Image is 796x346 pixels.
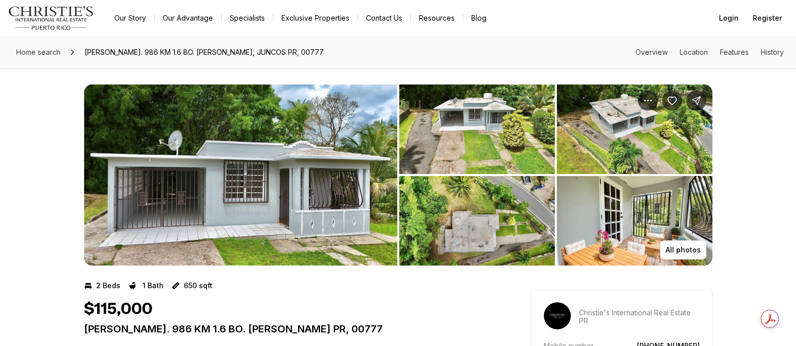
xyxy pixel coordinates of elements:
button: Property options [638,91,658,111]
span: Login [719,14,739,22]
button: All photos [660,240,706,259]
li: 1 of 4 [84,84,397,266]
button: View image gallery [399,176,555,266]
a: Home search [12,44,64,60]
button: Contact Us [358,11,410,25]
p: 2 Beds [96,282,120,290]
a: Skip to: History [761,48,784,56]
img: logo [8,6,94,30]
span: Home search [16,48,60,56]
button: Login [713,8,745,28]
button: View image gallery [84,84,397,266]
a: Skip to: Features [720,48,749,56]
p: 1 Bath [142,282,164,290]
a: Skip to: Location [680,48,708,56]
p: [PERSON_NAME]. 986 KM 1.6 BO. [PERSON_NAME] PR, 00777 [84,323,495,335]
p: All photos [666,246,701,254]
span: [PERSON_NAME]. 986 KM 1.6 BO. [PERSON_NAME], JUNCOS PR, 00777 [81,44,328,60]
nav: Page section menu [635,48,784,56]
a: Specialists [222,11,273,25]
button: Save Property: Carr. 986 KM 1.6 BO. MAMEY [662,91,682,111]
button: View image gallery [557,176,712,266]
button: View image gallery [399,84,555,174]
p: Christie's International Real Estate PR [579,309,700,325]
li: 2 of 4 [399,84,712,266]
button: Share Property: Carr. 986 KM 1.6 BO. MAMEY [686,91,706,111]
a: Our Story [106,11,154,25]
a: Blog [463,11,494,25]
p: 650 sqft [184,282,212,290]
button: Register [747,8,788,28]
a: Exclusive Properties [273,11,357,25]
a: Our Advantage [155,11,221,25]
div: Listing Photos [84,84,712,266]
span: Register [753,14,782,22]
a: Resources [411,11,463,25]
button: View image gallery [557,84,712,174]
h1: $115,000 [84,300,153,319]
a: Skip to: Overview [635,48,668,56]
